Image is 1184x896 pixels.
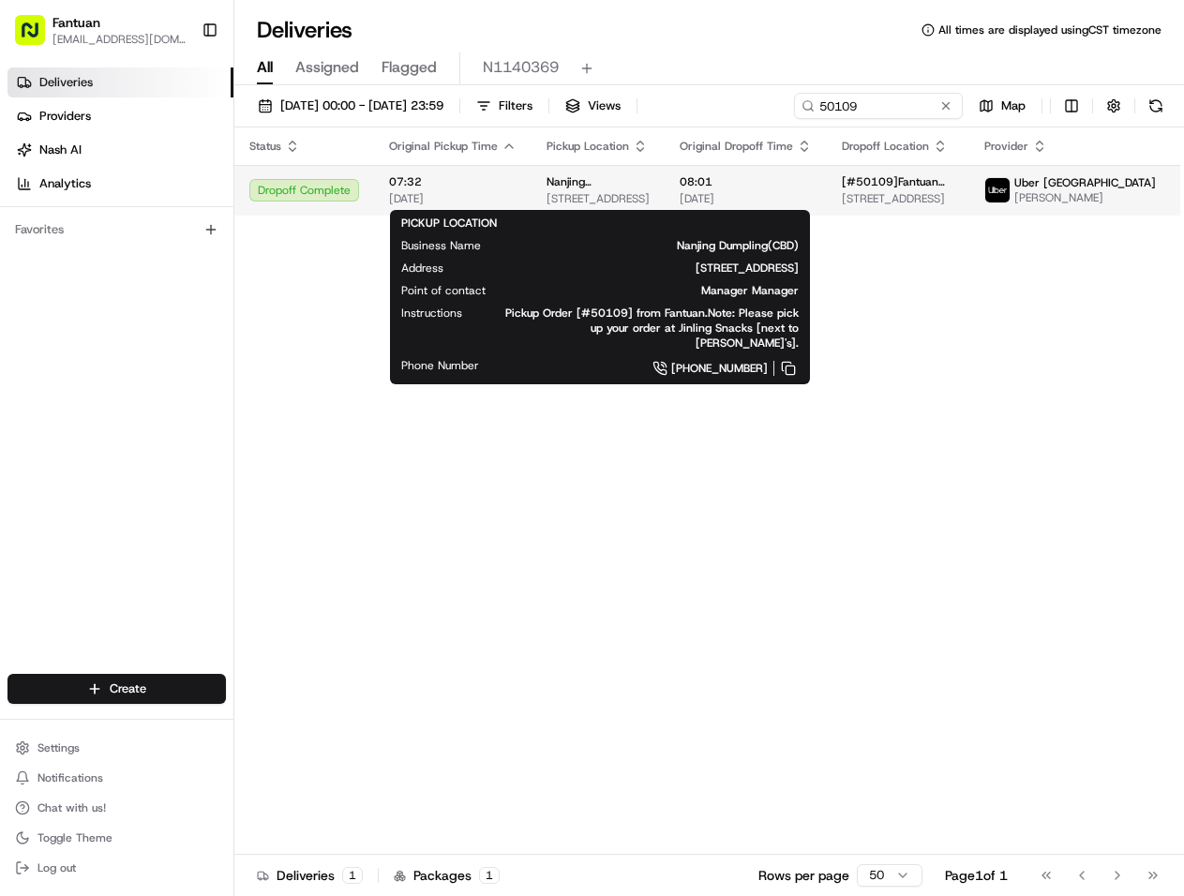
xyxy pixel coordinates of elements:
span: [STREET_ADDRESS] [547,191,650,206]
span: [DATE] 00:00 - [DATE] 23:59 [280,97,443,114]
span: Create [110,680,146,697]
input: Clear [49,121,309,141]
button: Filters [468,93,541,119]
span: [PERSON_NAME] [1014,190,1156,205]
span: Uber [GEOGRAPHIC_DATA] [1014,175,1156,190]
button: Chat with us! [7,795,226,821]
span: Deliveries [39,74,93,91]
span: Dropoff Location [842,139,929,154]
span: Original Dropoff Time [680,139,793,154]
span: Assigned [295,56,359,79]
span: Business Name [401,238,481,253]
span: 08:01 [680,174,812,189]
span: [#50109]Fantuan [#50109][GEOGRAPHIC_DATA] [842,174,954,189]
span: Instructions [401,306,462,321]
span: Nanjing Dumpling(CBD) [547,174,650,189]
span: 07:32 [389,174,517,189]
span: Flagged [382,56,437,79]
span: [DATE] [389,191,517,206]
span: N1140369 [483,56,559,79]
div: Favorites [7,215,226,245]
img: Nash [19,19,56,56]
span: PICKUP LOCATION [401,216,497,231]
span: Knowledge Base [37,419,143,438]
span: • [156,291,162,306]
p: Welcome 👋 [19,75,341,105]
span: Manager Manager [516,283,799,298]
div: Start new chat [84,179,307,198]
div: Page 1 of 1 [945,866,1008,885]
span: Pylon [187,465,227,479]
img: Asif Zaman Khan [19,323,49,353]
img: Asif Zaman Khan [19,273,49,303]
button: Views [557,93,629,119]
div: Packages [394,866,500,885]
span: API Documentation [177,419,301,438]
div: 📗 [19,421,34,436]
span: All times are displayed using CST timezone [938,22,1162,37]
button: [EMAIL_ADDRESS][DOMAIN_NAME] [52,32,187,47]
img: 1736555255976-a54dd68f-1ca7-489b-9aae-adbdc363a1c4 [37,342,52,357]
span: [PHONE_NUMBER] [671,361,768,376]
button: [DATE] 00:00 - [DATE] 23:59 [249,93,452,119]
span: Log out [37,860,76,875]
img: uber-new-logo.jpeg [985,178,1010,202]
span: [PERSON_NAME] [58,291,152,306]
span: Status [249,139,281,154]
a: [PHONE_NUMBER] [509,358,799,379]
span: Nanjing Dumpling(CBD) [511,238,799,253]
span: Address [401,261,443,276]
a: 📗Knowledge Base [11,411,151,445]
span: Analytics [39,175,91,192]
button: Start new chat [319,185,341,207]
button: Notifications [7,765,226,791]
img: 4281594248423_2fcf9dad9f2a874258b8_72.png [39,179,73,213]
button: Settings [7,735,226,761]
span: Settings [37,740,80,755]
p: Rows per page [758,866,849,885]
span: Providers [39,108,91,125]
a: Deliveries [7,67,233,97]
div: Deliveries [257,866,363,885]
span: Provider [984,139,1028,154]
h1: Deliveries [257,15,352,45]
span: Nash AI [39,142,82,158]
div: We're available if you need us! [84,198,258,213]
div: 1 [342,867,363,884]
span: • [156,341,162,356]
span: Toggle Theme [37,830,112,845]
button: Toggle Theme [7,825,226,851]
button: Fantuan[EMAIL_ADDRESS][DOMAIN_NAME] [7,7,194,52]
span: [DATE] [680,191,812,206]
input: Type to search [794,93,963,119]
a: Nash AI [7,135,233,165]
button: Fantuan [52,13,100,32]
span: Map [1001,97,1026,114]
span: [STREET_ADDRESS] [842,191,954,206]
img: 1736555255976-a54dd68f-1ca7-489b-9aae-adbdc363a1c4 [37,291,52,306]
span: [STREET_ADDRESS] [473,261,799,276]
button: Log out [7,855,226,881]
span: Point of contact [401,283,486,298]
a: 💻API Documentation [151,411,308,445]
span: All [257,56,273,79]
img: 1736555255976-a54dd68f-1ca7-489b-9aae-adbdc363a1c4 [19,179,52,213]
span: Views [588,97,621,114]
button: Map [970,93,1034,119]
div: 1 [479,867,500,884]
span: Original Pickup Time [389,139,498,154]
span: 8月15日 [166,291,210,306]
button: Create [7,674,226,704]
span: Notifications [37,770,103,785]
span: [PERSON_NAME] [58,341,152,356]
span: 8月14日 [166,341,210,356]
span: Pickup Location [547,139,629,154]
div: Past conversations [19,244,120,259]
a: Powered byPylon [132,464,227,479]
span: Pickup Order [#50109] from Fantuan.Note: Please pick up your order at Jinling Snacks [next to [PE... [492,306,799,351]
a: Analytics [7,169,233,199]
span: Chat with us! [37,800,106,815]
span: Filters [499,97,532,114]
